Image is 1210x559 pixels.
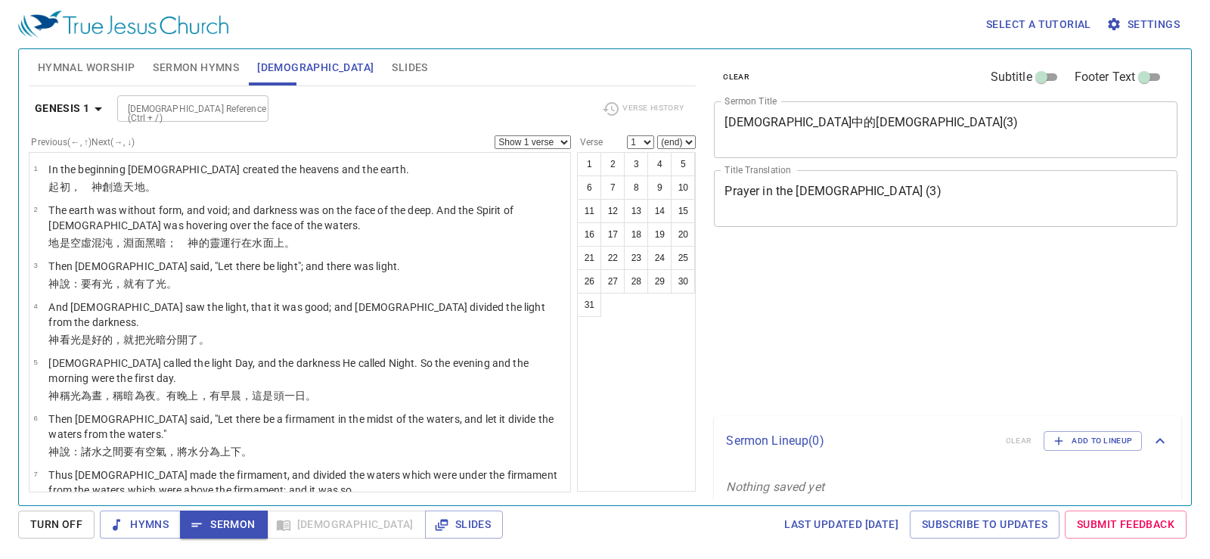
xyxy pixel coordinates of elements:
span: Sermon [192,515,255,534]
wh430: 說 [60,446,253,458]
wh2822: 分開了 [166,334,209,346]
wh922: ，淵 [113,237,295,249]
wh7363: 在水 [241,237,295,249]
p: 起初 [48,179,409,194]
p: 神 [48,332,566,347]
button: 16 [577,222,601,247]
p: Then [DEMOGRAPHIC_DATA] said, "Let there be a firmament in the midst of the waters, and let it di... [48,411,566,442]
wh430: 的靈 [199,237,295,249]
wh4325: 面 [263,237,295,249]
label: Previous (←, ↑) Next (→, ↓) [31,138,135,147]
wh2822: 為夜 [135,390,317,402]
wh5921: 。 [284,237,295,249]
button: 3 [624,152,648,176]
a: Last updated [DATE] [778,511,904,539]
button: 18 [624,222,648,247]
span: Submit Feedback [1077,515,1174,534]
span: 2 [33,205,37,213]
a: Subscribe to Updates [910,511,1060,539]
button: 8 [624,175,648,200]
wh4325: 之間 [102,446,252,458]
p: Then [DEMOGRAPHIC_DATA] said, "Let there be light"; and there was light. [48,259,400,274]
span: Last updated [DATE] [784,515,898,534]
button: 20 [671,222,695,247]
wh8064: 地 [135,181,156,193]
img: True Jesus Church [18,11,228,38]
button: 4 [647,152,672,176]
button: Hymns [100,511,181,539]
span: Subtitle [991,68,1032,86]
wh3117: 。 [306,390,316,402]
span: Slides [392,58,427,77]
wh7121: 光 [70,390,317,402]
button: Sermon [180,511,267,539]
p: Sermon Lineup ( 0 ) [726,432,993,450]
button: 15 [671,199,695,223]
wh1242: ，這是頭一 [241,390,316,402]
button: Slides [425,511,503,539]
wh3915: 。有晚上 [156,390,316,402]
wh914: 為上下。 [209,446,253,458]
a: Submit Feedback [1065,511,1187,539]
wh2896: ，就把光 [113,334,209,346]
button: Select a tutorial [980,11,1097,39]
button: 28 [624,269,648,293]
button: 23 [624,246,648,270]
wh4325: 分 [199,446,253,458]
wh1961: 空虛 [70,237,295,249]
button: 12 [600,199,625,223]
i: Nothing saved yet [726,480,824,494]
span: 6 [33,414,37,422]
button: 9 [647,175,672,200]
span: Subscribe to Updates [922,515,1047,534]
b: Genesis 1 [35,99,90,118]
button: 14 [647,199,672,223]
span: clear [723,70,749,84]
p: 神 [48,388,566,403]
wh430: 創造 [102,181,156,193]
button: 22 [600,246,625,270]
p: In the beginning [DEMOGRAPHIC_DATA] created the heavens and the earth. [48,162,409,177]
span: Turn Off [30,515,82,534]
div: Sermon Lineup(0)clearAdd to Lineup [714,416,1181,466]
wh216: 為晝 [81,390,316,402]
wh216: 是好的 [81,334,209,346]
button: 10 [671,175,695,200]
label: Verse [577,138,603,147]
button: 26 [577,269,601,293]
button: 2 [600,152,625,176]
wh8432: 要有空氣 [123,446,252,458]
wh7121: 暗 [123,390,316,402]
wh7220: 光 [70,334,209,346]
textarea: [DEMOGRAPHIC_DATA]中的[DEMOGRAPHIC_DATA](3) [724,115,1167,144]
span: Hymnal Worship [38,58,135,77]
span: 4 [33,302,37,310]
p: And [DEMOGRAPHIC_DATA] saw the light, that it was good; and [DEMOGRAPHIC_DATA] divided the light ... [48,300,566,330]
p: 神 [48,276,400,291]
wh776: 。 [145,181,156,193]
button: 1 [577,152,601,176]
wh1254: 天 [123,181,155,193]
button: 21 [577,246,601,270]
button: Add to Lineup [1044,431,1142,451]
button: 19 [647,222,672,247]
span: Select a tutorial [986,15,1091,34]
p: 地 [48,235,566,250]
wh430: 稱 [60,390,317,402]
span: 1 [33,164,37,172]
button: 30 [671,269,695,293]
wh7549: ，將水 [166,446,252,458]
span: 3 [33,261,37,269]
button: 13 [624,199,648,223]
span: 7 [33,470,37,478]
wh914: 。 [199,334,209,346]
button: Settings [1103,11,1186,39]
wh8414: 混沌 [92,237,295,249]
wh430: 看 [60,334,209,346]
p: The earth was without form, and void; and darkness was on the face of the deep. And the Spirit of... [48,203,566,233]
span: Sermon Hymns [153,58,239,77]
button: clear [714,68,759,86]
wh559: ：諸水 [70,446,253,458]
wh6440: 上 [274,237,295,249]
wh7225: ， 神 [70,181,156,193]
